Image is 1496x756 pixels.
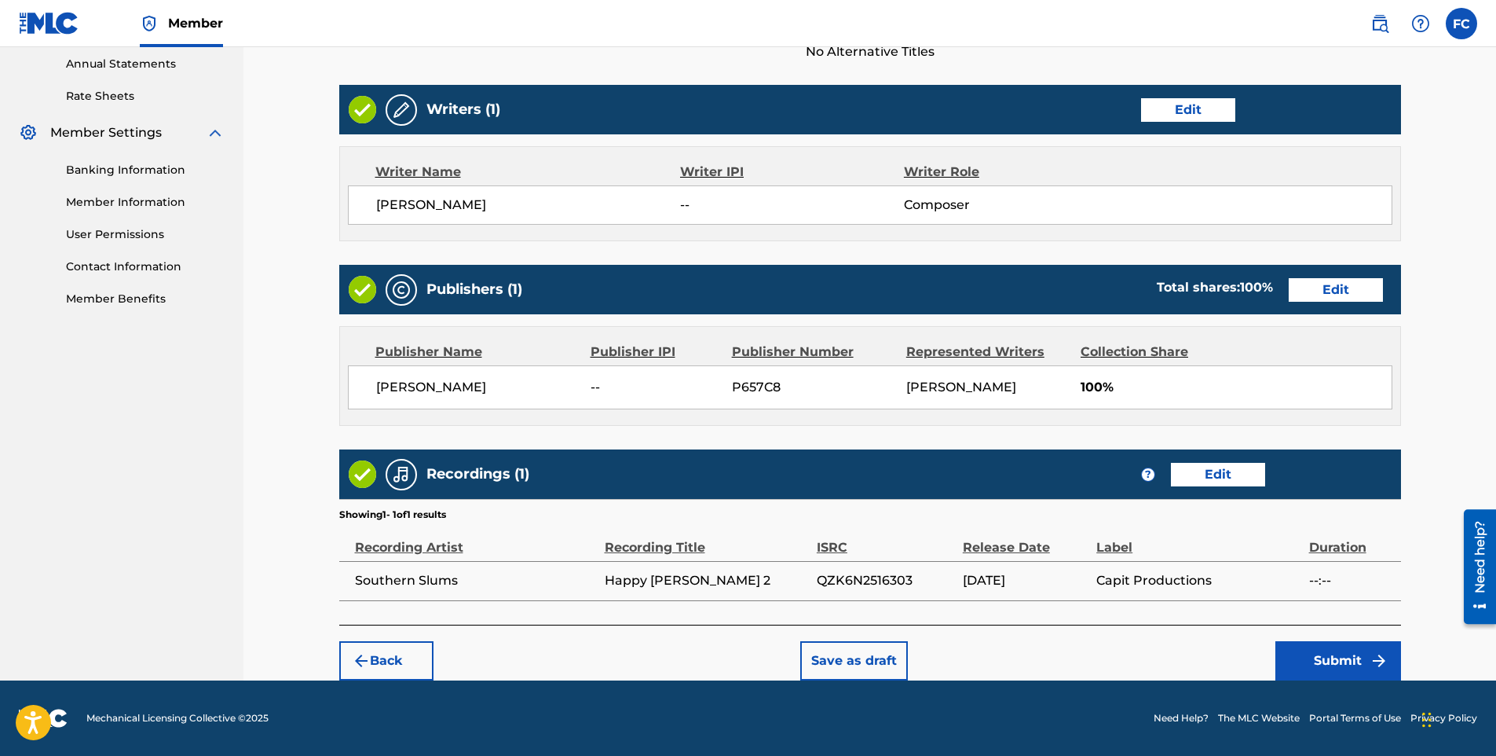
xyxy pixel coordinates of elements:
[355,571,597,590] span: Southern Slums
[605,571,809,590] span: Happy [PERSON_NAME] 2
[392,101,411,119] img: Writers
[1142,468,1154,481] span: ?
[1309,571,1393,590] span: --:--
[1405,8,1436,39] div: Help
[19,12,79,35] img: MLC Logo
[375,163,681,182] div: Writer Name
[963,522,1088,557] div: Release Date
[1309,522,1393,557] div: Duration
[19,709,68,728] img: logo
[732,378,894,397] span: P657C8
[1370,14,1389,33] img: search
[349,96,376,123] img: Valid
[426,465,529,483] h5: Recordings (1)
[1417,681,1496,756] iframe: Chat Widget
[352,651,371,670] img: 7ee5dd4eb1f8a8e3ef2f.svg
[349,276,376,303] img: Valid
[375,343,579,361] div: Publisher Name
[1422,696,1432,743] div: Drag
[732,343,894,361] div: Publisher Number
[50,123,162,142] span: Member Settings
[1289,278,1383,302] button: Edit
[817,571,955,590] span: QZK6N2516303
[66,226,225,243] a: User Permissions
[1410,711,1477,725] a: Privacy Policy
[1157,278,1273,297] div: Total shares:
[591,343,720,361] div: Publisher IPI
[1218,711,1300,725] a: The MLC Website
[140,14,159,33] img: Top Rightsholder
[904,163,1107,182] div: Writer Role
[680,163,904,182] div: Writer IPI
[1309,711,1401,725] a: Portal Terms of Use
[800,641,908,681] button: Save as draft
[1154,711,1209,725] a: Need Help?
[1370,651,1388,670] img: f7272a7cc735f4ea7f67.svg
[66,291,225,307] a: Member Benefits
[1364,8,1395,39] a: Public Search
[426,101,500,119] h5: Writers (1)
[1081,343,1233,361] div: Collection Share
[168,14,223,32] span: Member
[355,522,597,557] div: Recording Artist
[1240,280,1273,295] span: 100 %
[1411,14,1430,33] img: help
[817,522,955,557] div: ISRC
[591,378,720,397] span: --
[1446,8,1477,39] div: User Menu
[66,259,225,275] a: Contact Information
[66,194,225,211] a: Member Information
[1081,378,1392,397] span: 100%
[206,123,225,142] img: expand
[392,465,411,484] img: Recordings
[680,196,903,215] span: --
[392,281,411,299] img: Publishers
[904,196,1107,215] span: Composer
[376,378,580,397] span: [PERSON_NAME]
[349,461,376,488] img: Valid
[426,281,522,299] h5: Publishers (1)
[1171,463,1265,486] button: Edit
[66,162,225,178] a: Banking Information
[906,380,1016,395] span: [PERSON_NAME]
[1096,522,1300,557] div: Label
[66,88,225,105] a: Rate Sheets
[339,42,1401,61] span: No Alternative Titles
[376,196,681,215] span: [PERSON_NAME]
[339,508,446,522] p: Showing 1 - 1 of 1 results
[66,56,225,72] a: Annual Statements
[339,641,433,681] button: Back
[1452,503,1496,629] iframe: Resource Center
[1141,98,1235,122] button: Edit
[19,123,38,142] img: Member Settings
[86,711,269,725] span: Mechanical Licensing Collective © 2025
[906,343,1069,361] div: Represented Writers
[605,522,809,557] div: Recording Title
[963,571,1088,590] span: [DATE]
[1275,641,1401,681] button: Submit
[1096,571,1300,590] span: Capit Productions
